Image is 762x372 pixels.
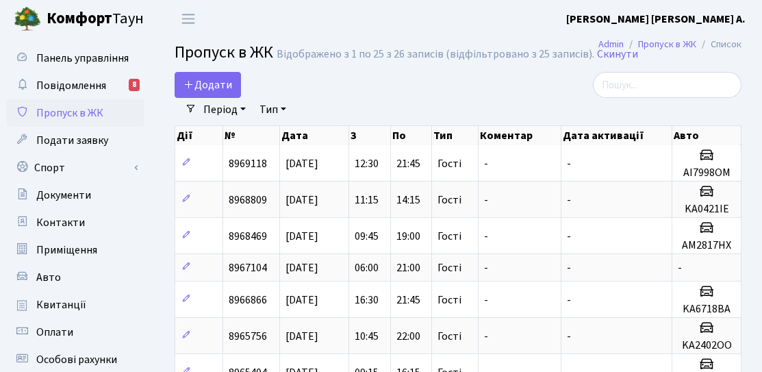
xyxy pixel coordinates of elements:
span: 21:00 [396,260,420,275]
span: 8967104 [229,260,267,275]
h5: AI7998OM [678,166,735,179]
span: - [484,193,488,208]
span: 22:00 [396,329,420,344]
img: logo.png [14,5,41,33]
th: Дата активації [561,126,673,145]
span: - [484,329,488,344]
span: 21:45 [396,293,420,308]
a: Документи [7,182,144,209]
a: Скинути [597,48,638,61]
span: 8968809 [229,193,267,208]
input: Пошук... [593,72,741,98]
a: Авто [7,264,144,291]
a: Пропуск в ЖК [7,99,144,127]
span: 12:30 [355,156,379,171]
button: Переключити навігацію [171,8,205,30]
th: З [349,126,390,145]
span: Гості [437,158,461,169]
a: Приміщення [7,236,144,264]
span: Пропуск в ЖК [36,106,103,121]
span: Гості [437,295,461,306]
span: - [484,293,488,308]
a: Спорт [7,154,144,182]
span: 8969118 [229,156,267,171]
span: Авто [36,270,61,285]
span: [DATE] [285,293,318,308]
span: - [567,193,571,208]
a: [PERSON_NAME] [PERSON_NAME] А. [566,11,746,27]
th: Коментар [479,126,561,145]
th: Тип [432,126,479,145]
th: Дата [280,126,350,145]
span: [DATE] [285,229,318,244]
h5: KA0421IE [678,203,735,216]
a: Повідомлення8 [7,72,144,99]
span: [DATE] [285,329,318,344]
span: - [484,156,488,171]
span: - [484,260,488,275]
h5: KA6718BA [678,303,735,316]
th: № [223,126,280,145]
a: Додати [175,72,241,98]
a: Пропуск в ЖК [638,37,696,51]
span: 21:45 [396,156,420,171]
th: Дії [175,126,223,145]
span: [DATE] [285,260,318,275]
span: Повідомлення [36,78,106,93]
li: Список [696,37,741,52]
a: Admin [598,37,624,51]
span: - [567,329,571,344]
div: Відображено з 1 по 25 з 26 записів (відфільтровано з 25 записів). [277,48,594,61]
span: Панель управління [36,51,129,66]
span: - [567,293,571,308]
span: - [484,229,488,244]
span: - [567,260,571,275]
a: Контакти [7,209,144,236]
a: Панель управління [7,45,144,72]
span: 09:45 [355,229,379,244]
span: Особові рахунки [36,352,117,367]
span: Додати [183,77,232,92]
span: 8965756 [229,329,267,344]
h5: KА2402OО [678,339,735,352]
span: [DATE] [285,156,318,171]
b: Комфорт [47,8,112,29]
span: Квитанції [36,297,86,312]
span: Таун [47,8,144,31]
span: Приміщення [36,243,97,258]
a: Подати заявку [7,127,144,154]
a: Період [198,98,251,121]
span: 8966866 [229,293,267,308]
span: [DATE] [285,193,318,208]
span: Гості [437,331,461,342]
div: 8 [129,79,140,91]
h5: АM2817HX [678,239,735,252]
span: Пропуск в ЖК [175,40,273,64]
span: Контакти [36,215,85,230]
span: Гості [437,195,461,206]
th: Авто [672,126,741,145]
span: Оплати [36,325,73,340]
span: 11:15 [355,193,379,208]
span: 06:00 [355,260,379,275]
th: По [391,126,432,145]
span: - [678,260,682,275]
span: Гості [437,262,461,273]
a: Тип [254,98,292,121]
span: Гості [437,231,461,242]
span: Документи [36,188,91,203]
span: 8968469 [229,229,267,244]
span: 14:15 [396,193,420,208]
span: 10:45 [355,329,379,344]
b: [PERSON_NAME] [PERSON_NAME] А. [566,12,746,27]
span: 19:00 [396,229,420,244]
span: - [567,229,571,244]
span: Подати заявку [36,133,108,148]
span: 16:30 [355,293,379,308]
a: Оплати [7,319,144,346]
nav: breadcrumb [578,30,762,59]
a: Квитанції [7,291,144,319]
span: - [567,156,571,171]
